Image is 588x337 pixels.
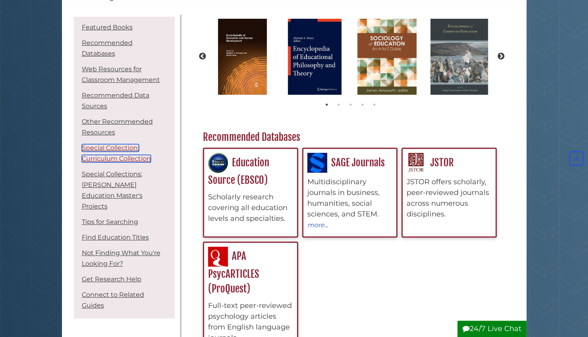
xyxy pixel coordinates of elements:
img: Sociology of Education: An A-to-Z Guide [353,15,420,99]
button: more... [307,220,329,230]
div: JSTOR offers scholarly, peer-reviewed journals across numerous disciplines. [407,177,492,220]
a: Find Education Titles [82,234,149,241]
a: APA PsycARTICLES (ProQuest) [208,250,259,295]
button: 1 of 4 [323,101,331,109]
a: Featured Books [82,23,133,31]
button: 24/7 Live Chat [457,321,526,337]
a: Get Research Help [82,275,141,283]
a: Special Collections: [PERSON_NAME] Education Master's Projects [82,170,143,210]
a: Other Recommended Resources [82,118,153,136]
a: Tips for Searching [82,218,138,226]
a: SAGE Journals [307,156,385,169]
button: 3 of 4 [347,101,355,109]
div: Multidisciplinary journals in business, humanities, social sciences, and STEM. [307,177,392,220]
div: Scholarly research covering all education levels and specialties. [208,192,293,224]
a: Special Collection: Curriculum Collection [82,144,151,162]
h2: Recommended Databases [199,131,503,144]
button: 4 of 4 [359,101,366,109]
button: Next [497,53,505,60]
img: Encyclopedia of Education and Human Development [214,15,271,99]
a: Education Source (EBSCO) [208,156,269,187]
img: Encyclopedia of educational philosophy and theory [284,15,345,99]
div: Guide Pages [74,15,175,322]
button: Previous [199,53,206,60]
a: Recommended Databases [82,39,133,57]
button: 5 of 4 [370,101,378,109]
a: Connect to Related Guides [82,291,144,309]
a: Web Resources for Classroom Management [82,65,160,84]
a: Not Finding What You're Looking For? [82,249,160,267]
a: JSTOR [407,156,454,169]
img: Encyclopedia of Christian education [426,15,492,99]
a: Back to Top [567,154,586,163]
a: Recommended Data Sources [82,92,149,110]
button: 2 of 4 [335,101,343,109]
